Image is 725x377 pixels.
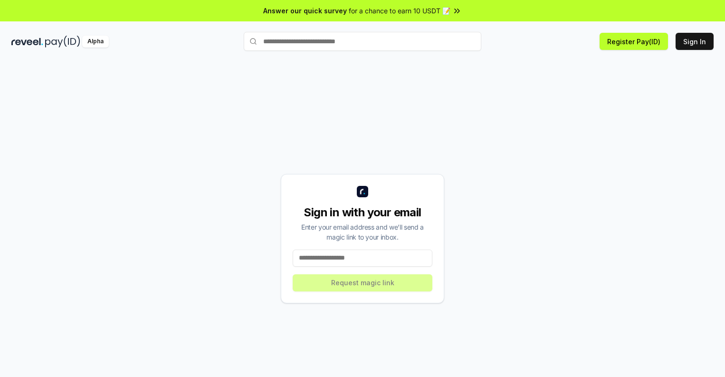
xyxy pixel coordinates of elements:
div: Alpha [82,36,109,48]
div: Sign in with your email [293,205,432,220]
img: reveel_dark [11,36,43,48]
span: for a chance to earn 10 USDT 📝 [349,6,450,16]
div: Enter your email address and we’ll send a magic link to your inbox. [293,222,432,242]
button: Register Pay(ID) [600,33,668,50]
img: pay_id [45,36,80,48]
button: Sign In [676,33,714,50]
img: logo_small [357,186,368,197]
span: Answer our quick survey [263,6,347,16]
